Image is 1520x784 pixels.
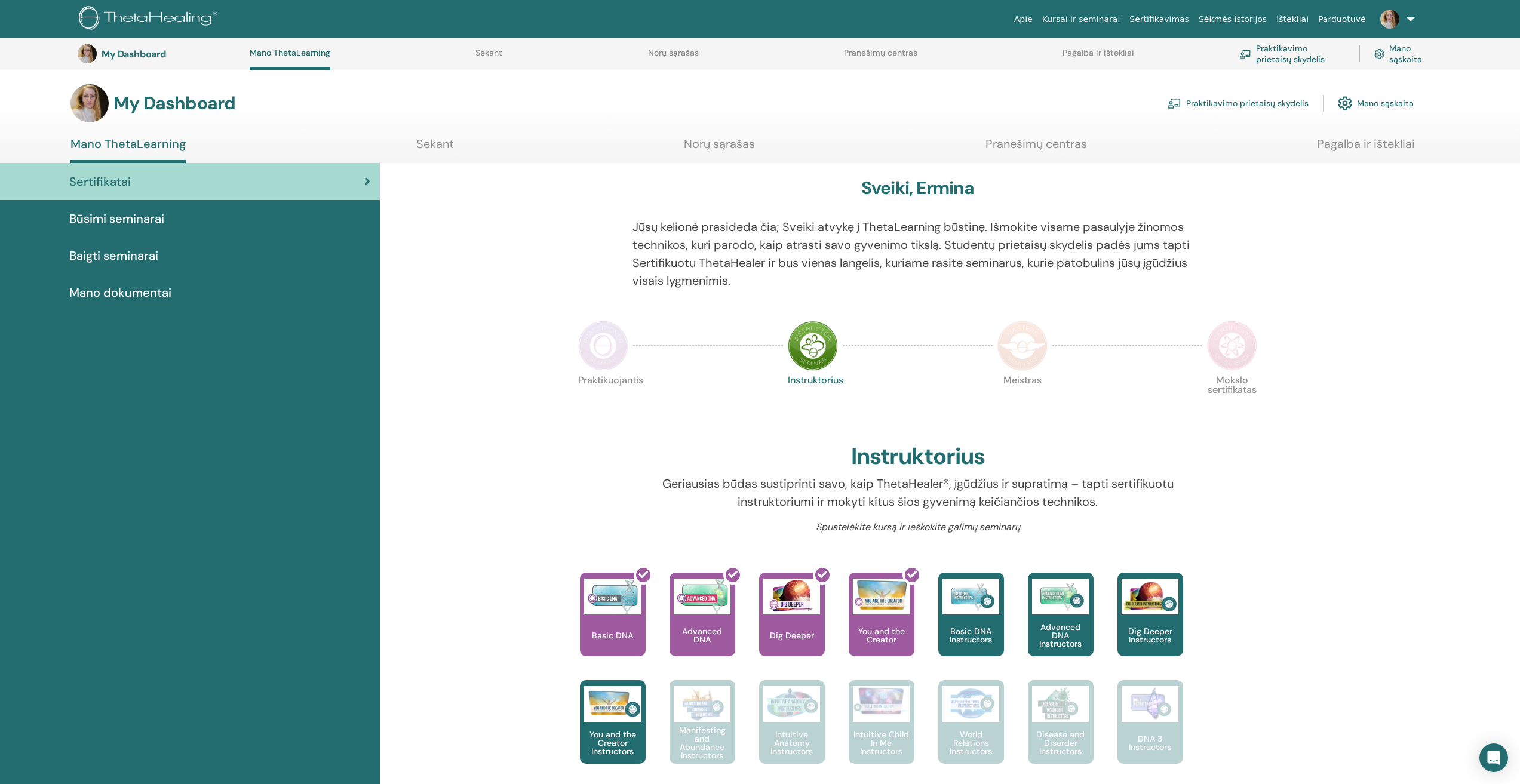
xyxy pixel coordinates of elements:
[632,475,1203,511] p: Geriausias būdas sustiprinti savo, kaip ThetaHealer®, įgūdžius ir supratimą – tapti sertifikuotu ...
[69,173,131,190] span: Sertifikatai
[670,573,735,680] a: Advanced DNA Advanced DNA
[1122,579,1178,614] img: Dig Deeper Instructors
[1380,10,1399,29] img: default.jpg
[1207,321,1257,371] img: Certificate of Science
[851,443,985,471] h2: Instruktorius
[763,686,820,722] img: Intuitive Anatomy Instructors
[788,376,838,426] p: Instruktorius
[670,627,735,644] p: Advanced DNA
[78,44,97,63] img: default.jpg
[670,726,735,760] p: Manifesting and Abundance Instructors
[584,579,641,614] img: Basic DNA
[1117,573,1183,680] a: Dig Deeper Instructors Dig Deeper Instructors
[1037,8,1125,30] a: Kursai ir seminarai
[942,579,999,614] img: Basic DNA Instructors
[942,686,999,722] img: World Relations Instructors
[70,84,109,122] img: default.jpg
[938,730,1004,755] p: World Relations Instructors
[684,137,755,160] a: Norų sąrašas
[632,520,1203,534] p: Spustelėkite kursą ir ieškokite galimų seminarų
[1374,47,1384,62] img: cog.svg
[578,321,628,371] img: Practitioner
[1009,8,1037,30] a: Apie
[648,48,699,67] a: Norų sąrašas
[849,573,914,680] a: You and the Creator You and the Creator
[1317,137,1415,160] a: Pagalba ir ištekliai
[1239,50,1251,59] img: chalkboard-teacher.svg
[674,579,730,614] img: Advanced DNA
[1032,579,1089,614] img: Advanced DNA Instructors
[1479,743,1508,772] div: Open Intercom Messenger
[674,686,730,722] img: Manifesting and Abundance Instructors
[1063,48,1134,67] a: Pagalba ir ištekliai
[861,177,975,199] h3: Sveiki, Ermina
[849,627,914,644] p: You and the Creator
[1028,573,1094,680] a: Advanced DNA Instructors Advanced DNA Instructors
[1272,8,1313,30] a: Ištekliai
[853,579,910,611] img: You and the Creator
[1194,8,1272,30] a: Sėkmės istorijos
[580,573,646,680] a: Basic DNA Basic DNA
[1374,41,1430,67] a: Mano sąskaita
[763,579,820,614] img: Dig Deeper
[584,686,641,722] img: You and the Creator Instructors
[759,573,825,680] a: Dig Deeper Dig Deeper
[844,48,917,67] a: Pranešimų centras
[938,627,1004,644] p: Basic DNA Instructors
[788,321,838,371] img: Instructor
[938,573,1004,680] a: Basic DNA Instructors Basic DNA Instructors
[1207,376,1257,426] p: Mokslo sertifikatas
[997,376,1048,426] p: Meistras
[849,730,914,755] p: Intuitive Child In Me Instructors
[69,247,158,265] span: Baigti seminarai
[1239,41,1344,67] a: Praktikavimo prietaisų skydelis
[580,730,646,755] p: You and the Creator Instructors
[1313,8,1371,30] a: Parduotuvė
[997,321,1048,371] img: Master
[1125,8,1194,30] a: Sertifikavimas
[1028,730,1094,755] p: Disease and Disorder Instructors
[1028,623,1094,648] p: Advanced DNA Instructors
[475,48,502,67] a: Sekant
[1117,734,1183,751] p: DNA 3 Instructors
[632,218,1203,290] p: Jūsų kelionė prasideda čia; Sveiki atvykę į ThetaLearning būstinę. Išmokite visame pasaulyje žino...
[1338,90,1414,116] a: Mano sąskaita
[1338,93,1352,113] img: cog.svg
[765,631,819,640] p: Dig Deeper
[113,93,235,114] h3: My Dashboard
[1117,627,1183,644] p: Dig Deeper Instructors
[853,686,910,715] img: Intuitive Child In Me Instructors
[79,6,222,33] img: logo.png
[416,137,454,160] a: Sekant
[1032,686,1089,722] img: Disease and Disorder Instructors
[102,48,221,60] h3: My Dashboard
[985,137,1087,160] a: Pranešimų centras
[578,376,628,426] p: Praktikuojantis
[1122,686,1178,722] img: DNA 3 Instructors
[1167,90,1309,116] a: Praktikavimo prietaisų skydelis
[70,137,186,163] a: Mano ThetaLearning
[1167,98,1181,109] img: chalkboard-teacher.svg
[69,210,164,227] span: Būsimi seminarai
[69,284,171,302] span: Mano dokumentai
[250,48,330,70] a: Mano ThetaLearning
[759,730,825,755] p: Intuitive Anatomy Instructors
